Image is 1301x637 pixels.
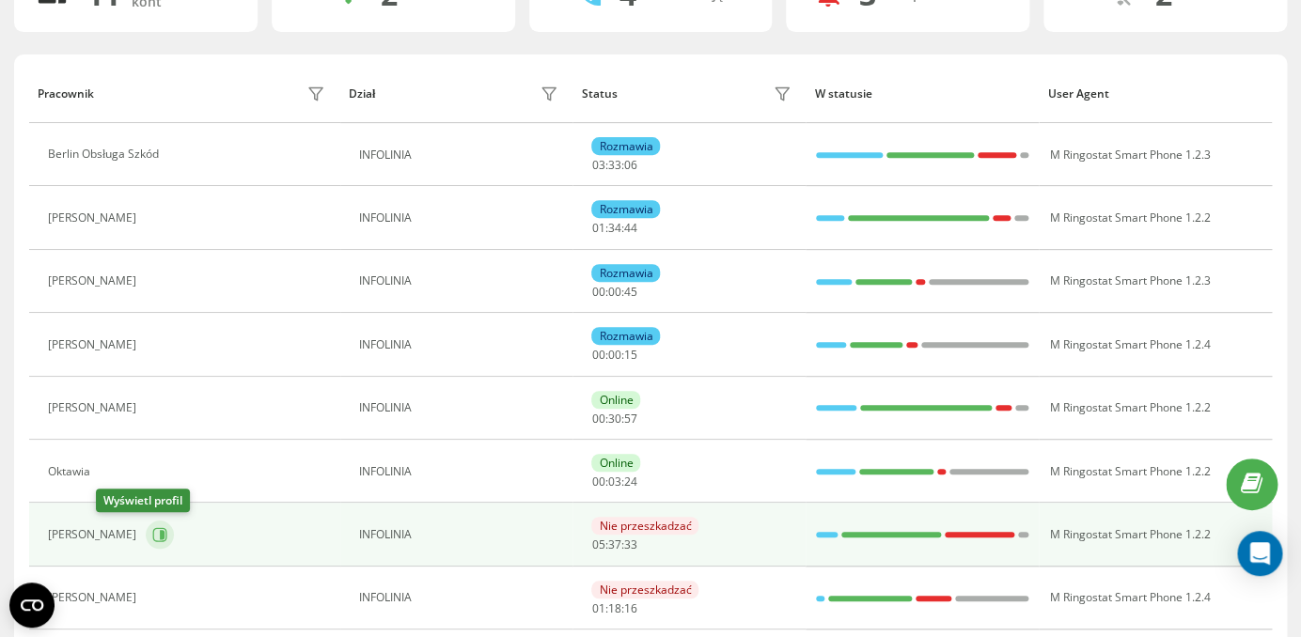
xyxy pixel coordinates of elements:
span: 34 [607,220,620,236]
span: M Ringostat Smart Phone 1.2.2 [1049,399,1210,415]
div: Oktawia [48,465,95,478]
span: 24 [623,474,636,489]
div: INFOLINIA [359,401,563,414]
span: 03 [591,157,604,173]
div: INFOLINIA [359,211,563,225]
div: [PERSON_NAME] [48,401,141,414]
div: : : [591,412,636,426]
span: M Ringostat Smart Phone 1.2.2 [1049,463,1210,479]
div: : : [591,349,636,362]
div: INFOLINIA [359,148,563,162]
div: [PERSON_NAME] [48,274,141,287]
div: [PERSON_NAME] [48,591,141,604]
div: W statusie [815,87,1030,101]
span: 00 [591,347,604,363]
div: Rozmawia [591,264,660,282]
div: [PERSON_NAME] [48,338,141,351]
div: INFOLINIA [359,528,563,541]
div: Wyświetl profil [96,489,190,512]
span: 00 [591,411,604,427]
span: M Ringostat Smart Phone 1.2.4 [1049,336,1210,352]
div: : : [591,286,636,299]
span: M Ringostat Smart Phone 1.2.3 [1049,272,1210,288]
div: : : [591,602,636,615]
span: 01 [591,220,604,236]
div: : : [591,222,636,235]
span: 33 [623,536,636,552]
span: 15 [623,347,636,363]
div: Rozmawia [591,200,660,218]
span: 06 [623,157,636,173]
div: Dział [349,87,375,101]
span: 44 [623,220,636,236]
div: User Agent [1048,87,1263,101]
div: Rozmawia [591,137,660,155]
div: Pracownik [38,87,94,101]
span: 00 [591,474,604,489]
div: INFOLINIA [359,338,563,351]
div: : : [591,475,636,489]
span: 05 [591,536,604,552]
span: 30 [607,411,620,427]
div: Rozmawia [591,327,660,345]
div: Status [582,87,618,101]
div: [PERSON_NAME] [48,211,141,225]
div: INFOLINIA [359,591,563,604]
span: 37 [607,536,620,552]
div: Open Intercom Messenger [1237,531,1282,576]
span: 01 [591,600,604,616]
div: [PERSON_NAME] [48,528,141,541]
span: M Ringostat Smart Phone 1.2.4 [1049,589,1210,605]
span: 45 [623,284,636,300]
div: Berlin Obsługa Szkód [48,148,164,161]
span: 33 [607,157,620,173]
span: 03 [607,474,620,489]
span: 00 [591,284,604,300]
div: Nie przeszkadzać [591,517,698,535]
div: Online [591,454,640,472]
span: 57 [623,411,636,427]
div: INFOLINIA [359,465,563,478]
div: : : [591,159,636,172]
span: M Ringostat Smart Phone 1.2.2 [1049,526,1210,542]
div: Online [591,391,640,409]
button: Open CMP widget [9,583,55,628]
span: M Ringostat Smart Phone 1.2.3 [1049,147,1210,163]
div: : : [591,538,636,552]
span: 00 [607,284,620,300]
span: 18 [607,600,620,616]
span: 16 [623,600,636,616]
div: INFOLINIA [359,274,563,287]
span: M Ringostat Smart Phone 1.2.2 [1049,210,1210,225]
span: 00 [607,347,620,363]
div: Nie przeszkadzać [591,581,698,598]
